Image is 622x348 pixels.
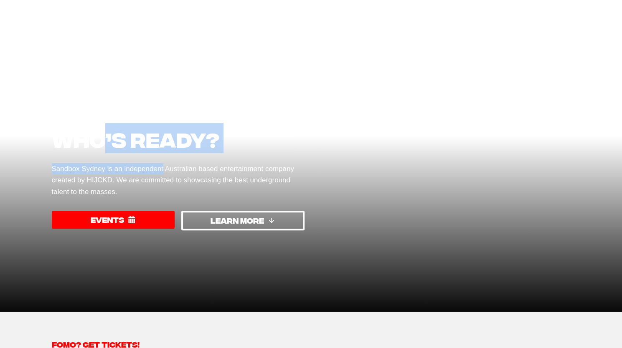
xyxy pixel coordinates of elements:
[52,163,305,197] p: Sandbox Sydney is an independent Australian based entertainment company created by HIJCKD. We are...
[52,63,305,153] h1: Sydney’s biggest monthly event, who’s ready?
[91,214,124,226] span: EVENTS
[211,214,264,227] span: LEARN MORE
[52,211,175,229] a: EVENTS
[181,211,305,230] a: LEARN MORE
